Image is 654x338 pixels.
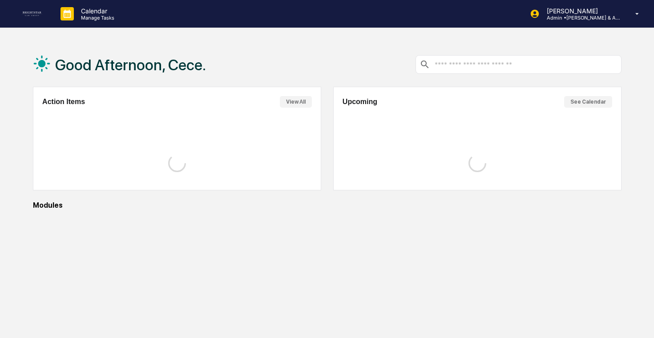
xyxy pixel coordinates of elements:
[74,7,119,15] p: Calendar
[280,96,312,108] button: View All
[540,7,622,15] p: [PERSON_NAME]
[564,96,612,108] button: See Calendar
[21,12,43,16] img: logo
[540,15,622,21] p: Admin • [PERSON_NAME] & Associates
[33,201,622,209] div: Modules
[55,56,206,74] h1: Good Afternoon, Cece.
[343,98,377,106] h2: Upcoming
[74,15,119,21] p: Manage Tasks
[42,98,85,106] h2: Action Items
